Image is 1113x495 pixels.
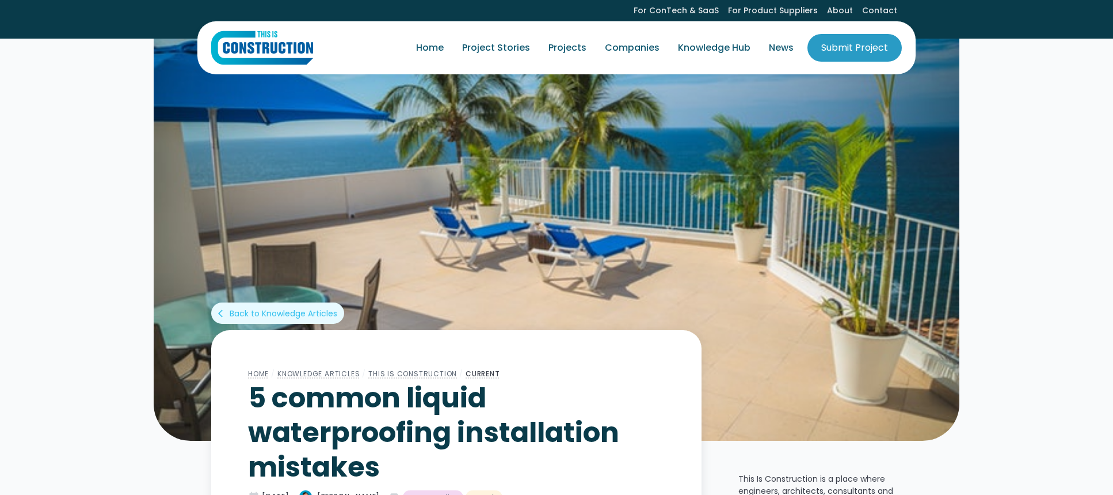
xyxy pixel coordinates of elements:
[211,303,344,324] a: arrow_back_iosBack to Knowledge Articles
[269,367,277,381] div: /
[230,308,337,319] div: Back to Knowledge Articles
[154,37,959,441] img: 5 common liquid waterproofing installation mistakes
[211,31,313,65] img: This Is Construction Logo
[539,32,596,64] a: Projects
[248,381,665,485] h1: 5 common liquid waterproofing installation mistakes
[360,367,368,381] div: /
[407,32,453,64] a: Home
[760,32,803,64] a: News
[457,367,466,381] div: /
[248,369,269,379] a: Home
[466,369,500,379] a: Current
[211,31,313,65] a: home
[669,32,760,64] a: Knowledge Hub
[821,41,888,55] div: Submit Project
[596,32,669,64] a: Companies
[218,308,227,319] div: arrow_back_ios
[277,369,360,379] a: Knowledge Articles
[807,34,902,62] a: Submit Project
[453,32,539,64] a: Project Stories
[368,369,457,379] a: This Is Construction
